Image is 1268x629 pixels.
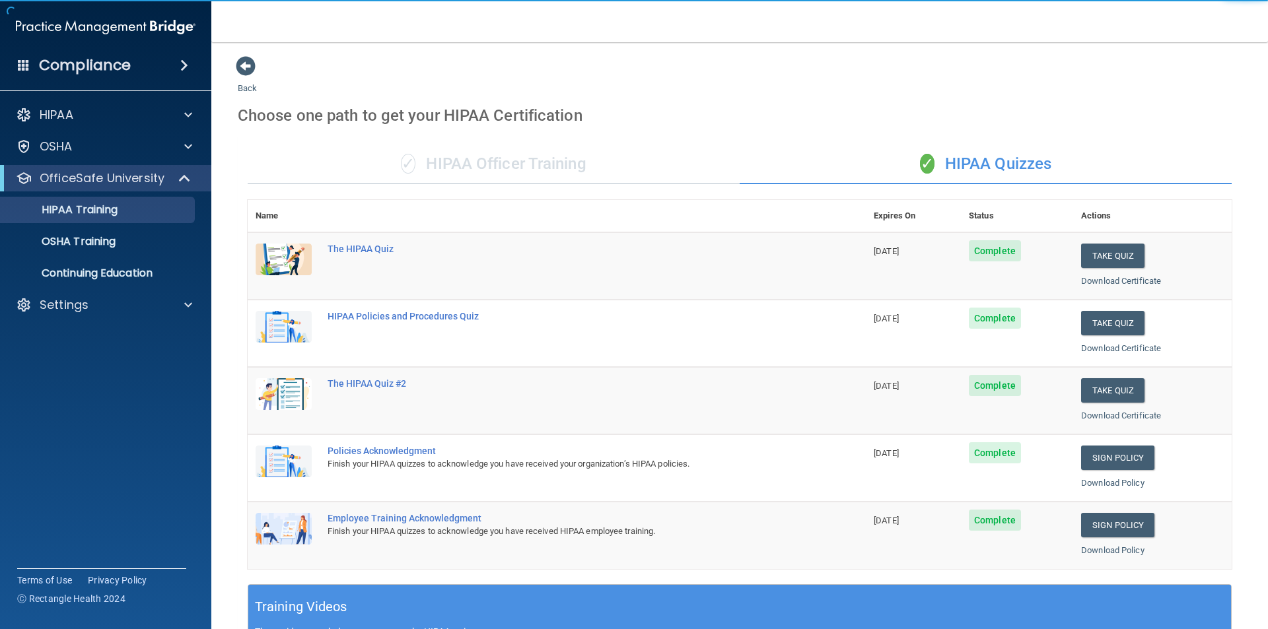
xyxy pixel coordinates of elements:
span: Complete [969,375,1021,396]
a: Sign Policy [1081,446,1154,470]
a: Download Certificate [1081,411,1161,420]
p: HIPAA Training [9,203,118,216]
p: OSHA [40,139,73,154]
div: Finish your HIPAA quizzes to acknowledge you have received your organization’s HIPAA policies. [328,456,800,472]
div: HIPAA Quizzes [740,145,1232,184]
div: HIPAA Officer Training [248,145,740,184]
span: Complete [969,510,1021,531]
a: Download Certificate [1081,276,1161,286]
h5: Training Videos [255,595,347,618]
a: OSHA [16,139,192,154]
a: Download Policy [1081,545,1145,555]
span: Complete [969,308,1021,329]
div: Employee Training Acknowledgment [328,513,800,523]
a: Back [238,67,257,93]
span: Complete [969,240,1021,261]
button: Take Quiz [1081,378,1145,403]
th: Expires On [866,200,961,232]
button: Take Quiz [1081,244,1145,268]
span: ✓ [920,154,934,174]
img: PMB logo [16,14,195,40]
span: [DATE] [874,515,899,525]
a: Download Certificate [1081,343,1161,353]
th: Actions [1073,200,1232,232]
th: Status [961,200,1073,232]
p: OSHA Training [9,235,116,248]
a: Terms of Use [17,574,72,587]
a: Settings [16,297,192,313]
th: Name [248,200,320,232]
a: OfficeSafe University [16,170,192,186]
div: The HIPAA Quiz #2 [328,378,800,389]
span: ✓ [401,154,415,174]
a: Privacy Policy [88,574,147,587]
a: Sign Policy [1081,513,1154,537]
h4: Compliance [39,56,131,75]
p: Settings [40,297,88,313]
div: HIPAA Policies and Procedures Quiz [328,311,800,321]
p: Continuing Education [9,267,189,280]
button: Take Quiz [1081,311,1145,335]
div: Finish your HIPAA quizzes to acknowledge you have received HIPAA employee training. [328,523,800,539]
p: OfficeSafe University [40,170,164,186]
span: Complete [969,442,1021,463]
span: Ⓒ Rectangle Health 2024 [17,592,125,605]
span: [DATE] [874,314,899,323]
div: The HIPAA Quiz [328,244,800,254]
a: Download Policy [1081,478,1145,488]
div: Choose one path to get your HIPAA Certification [238,96,1242,135]
span: [DATE] [874,381,899,391]
span: [DATE] [874,246,899,256]
div: Policies Acknowledgment [328,446,800,456]
p: HIPAA [40,107,73,123]
a: HIPAA [16,107,192,123]
span: [DATE] [874,448,899,458]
